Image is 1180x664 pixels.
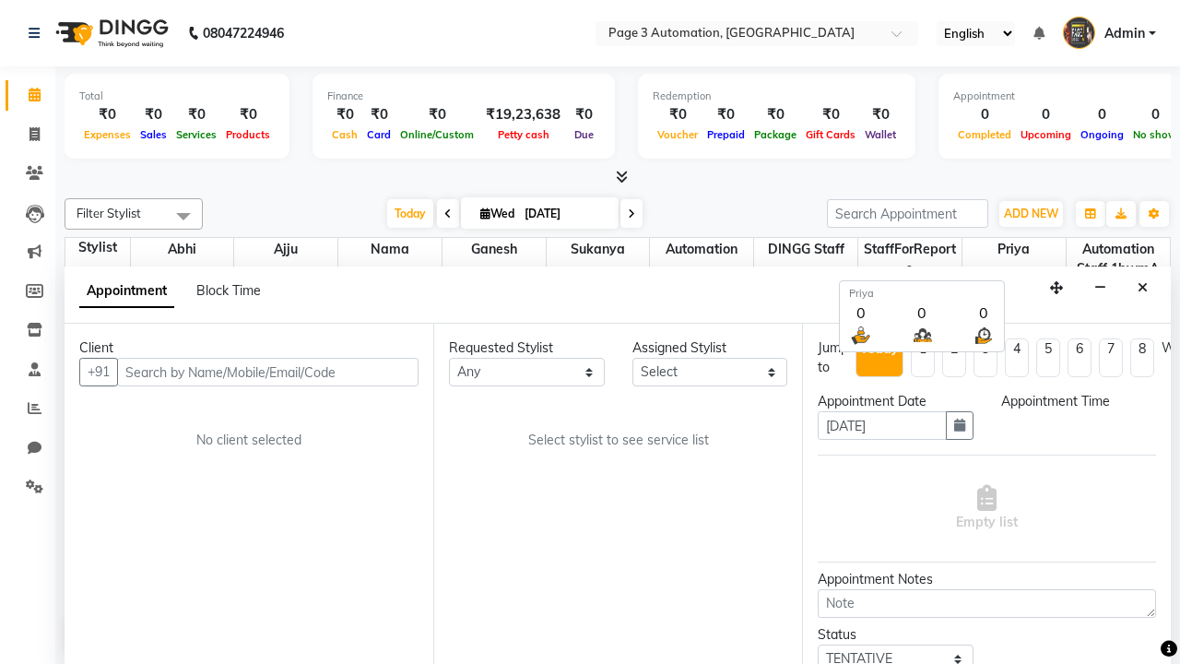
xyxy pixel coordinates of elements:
img: wait_time.png [972,324,995,347]
div: 0 [1076,104,1128,125]
div: Appointment Date [818,392,973,411]
div: ₹0 [395,104,478,125]
li: 3 [973,338,997,377]
li: 5 [1036,338,1060,377]
span: Admin [1104,24,1145,43]
div: Finance [327,89,600,104]
span: Online/Custom [395,128,478,141]
div: ₹0 [860,104,901,125]
img: Admin [1063,17,1095,49]
li: 6 [1068,338,1091,377]
li: 4 [1005,338,1029,377]
div: ₹0 [801,104,860,125]
span: Priya [962,238,1066,261]
span: Appointment [79,275,174,308]
span: Cash [327,128,362,141]
div: Priya [849,286,995,302]
li: 1 [911,338,935,377]
div: ₹0 [221,104,275,125]
span: Select stylist to see service list [528,431,709,450]
input: 2025-10-01 [519,200,611,228]
div: ₹19,23,638 [478,104,568,125]
span: Sukanya [547,238,650,261]
span: Petty cash [493,128,554,141]
div: Client [79,338,419,358]
div: No client selected [124,431,374,450]
div: ₹0 [136,104,171,125]
div: Appointment Notes [818,570,1156,589]
div: Status [818,625,973,645]
span: Completed [953,128,1016,141]
button: +91 [79,358,118,386]
b: 08047224946 [203,7,284,59]
span: Sales [136,128,171,141]
button: ADD NEW [999,201,1063,227]
span: Gift Cards [801,128,860,141]
button: Close [1129,274,1156,302]
div: 0 [953,104,1016,125]
span: Nama [338,238,442,261]
span: Today [387,199,433,228]
span: Ajju [234,238,337,261]
img: queue.png [911,324,934,347]
img: logo [47,7,173,59]
li: 2 [942,338,966,377]
span: Wed [476,207,519,220]
span: Wallet [860,128,901,141]
li: 8 [1130,338,1154,377]
div: Assigned Stylist [632,338,788,358]
span: Products [221,128,275,141]
img: serve.png [849,324,872,347]
span: DINGG Staff [754,238,857,261]
span: StaffForReports [858,238,962,280]
div: 0 [849,302,872,324]
span: Prepaid [702,128,749,141]
div: ₹0 [702,104,749,125]
span: Upcoming [1016,128,1076,141]
div: ₹0 [653,104,702,125]
input: Search Appointment [827,199,988,228]
span: Abhi [131,238,234,261]
div: ₹0 [568,104,600,125]
div: Appointment Time [1001,392,1157,411]
span: Filter Stylist [77,206,141,220]
span: Expenses [79,128,136,141]
div: ₹0 [171,104,221,125]
span: Automation [650,238,753,261]
div: ₹0 [327,104,362,125]
li: 7 [1099,338,1123,377]
div: 0 [972,302,995,324]
div: Total [79,89,275,104]
span: Ganesh [442,238,546,261]
div: 0 [1016,104,1076,125]
div: Redemption [653,89,901,104]
div: Stylist [65,238,130,257]
input: Search by Name/Mobile/Email/Code [117,358,419,386]
span: Package [749,128,801,141]
span: Card [362,128,395,141]
span: ADD NEW [1004,207,1058,220]
input: yyyy-mm-dd [818,411,947,440]
span: Automation Staff 1bwmA [1067,238,1170,280]
div: ₹0 [79,104,136,125]
span: Due [570,128,598,141]
span: Voucher [653,128,702,141]
div: ₹0 [749,104,801,125]
div: Jump to [818,338,848,377]
div: 0 [911,302,934,324]
div: Requested Stylist [449,338,605,358]
span: Ongoing [1076,128,1128,141]
span: Empty list [956,485,1018,532]
span: Block Time [196,282,261,299]
div: ₹0 [362,104,395,125]
span: Services [171,128,221,141]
